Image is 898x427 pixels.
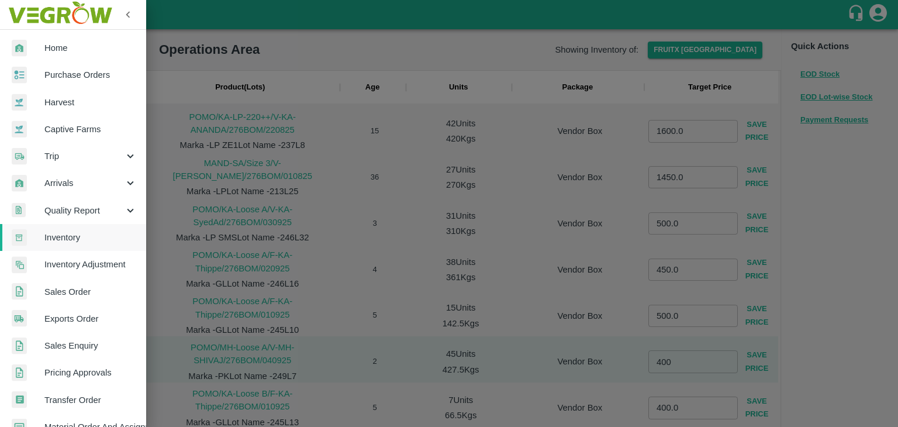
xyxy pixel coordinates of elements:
img: sales [12,338,27,354]
img: whArrival [12,40,27,57]
img: sales [12,364,27,381]
span: Harvest [44,96,137,109]
span: Transfer Order [44,394,137,407]
span: Arrivals [44,177,124,190]
span: Captive Farms [44,123,137,136]
span: Inventory Adjustment [44,258,137,271]
img: inventory [12,256,27,273]
span: Home [44,42,137,54]
span: Trip [44,150,124,163]
img: sales [12,283,27,300]
img: whTransfer [12,391,27,408]
img: qualityReport [12,203,26,218]
img: whInventory [12,229,27,246]
span: Purchase Orders [44,68,137,81]
span: Sales Enquiry [44,339,137,352]
img: shipments [12,310,27,327]
span: Exports Order [44,312,137,325]
img: whArrival [12,175,27,192]
img: harvest [12,94,27,111]
span: Sales Order [44,285,137,298]
span: Pricing Approvals [44,366,137,379]
img: harvest [12,120,27,138]
span: Quality Report [44,204,124,217]
img: delivery [12,148,27,165]
span: Inventory [44,231,137,244]
img: reciept [12,67,27,84]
